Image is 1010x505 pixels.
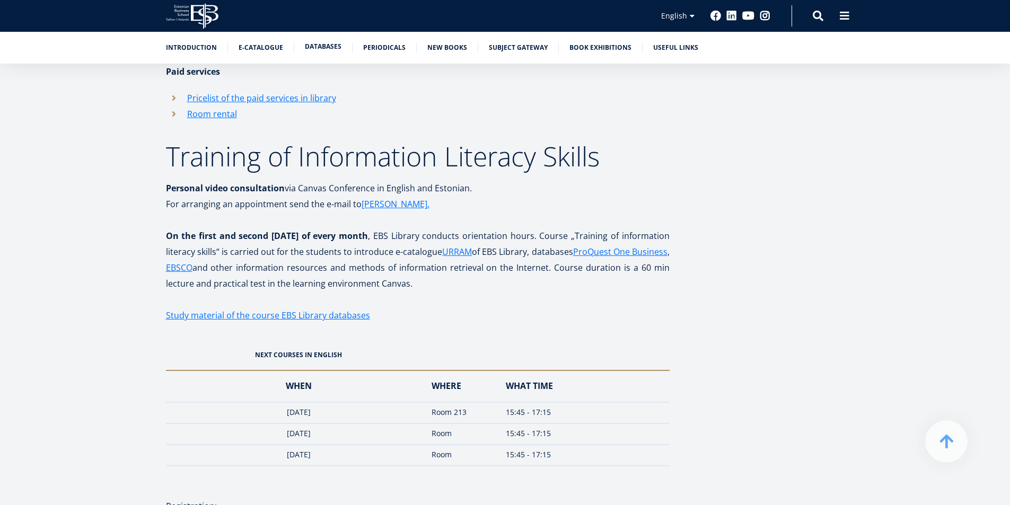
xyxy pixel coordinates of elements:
[166,370,427,402] th: WHEN
[166,228,670,291] p: , EBS Library conducts orientation hours. Course „Training of information literacy skills“ is car...
[726,11,737,21] a: Linkedin
[426,423,500,445] td: Room
[362,196,427,212] a: [PERSON_NAME]
[569,42,631,53] a: Book exhibitions
[426,402,500,423] td: Room 213
[166,196,670,212] p: For arranging an appointment send the e-mail to
[166,445,427,466] td: [DATE]
[573,244,668,260] a: ProQuest One Business
[500,423,670,445] td: 15:45 - 17:15
[500,445,670,466] td: 15:45 - 17:15
[166,260,192,276] a: EBSCO
[187,90,336,106] a: Pricelist of the paid services in library
[500,402,670,423] td: 15:45 - 17:15
[187,106,237,122] a: Room rental
[166,402,427,423] td: [DATE]
[427,196,429,212] a: .
[426,370,500,402] th: WHERE
[166,307,370,323] a: Study material of the course EBS Library databases
[363,42,406,53] a: Periodicals
[442,244,472,260] a: URRAM
[239,42,283,53] a: E-catalogue
[166,339,427,370] th: Next Courses in english
[710,11,721,21] a: Facebook
[489,42,548,53] a: Subject Gateway
[166,66,220,77] strong: Paid services
[166,230,368,242] strong: On the first and second [DATE] of every month
[500,370,670,402] th: WHAT TIME
[426,445,500,466] td: Room
[166,42,217,53] a: Introduction
[742,11,754,21] a: Youtube
[166,423,427,445] td: [DATE]
[166,143,670,170] h2: Training of Information Literacy Skills
[427,42,467,53] a: New books
[305,41,341,52] a: Databases
[760,11,770,21] a: Instagram
[653,42,698,53] a: Useful links
[166,182,285,194] strong: Personal video consultation
[166,180,670,196] p: via Canvas Conference in English and Estonian.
